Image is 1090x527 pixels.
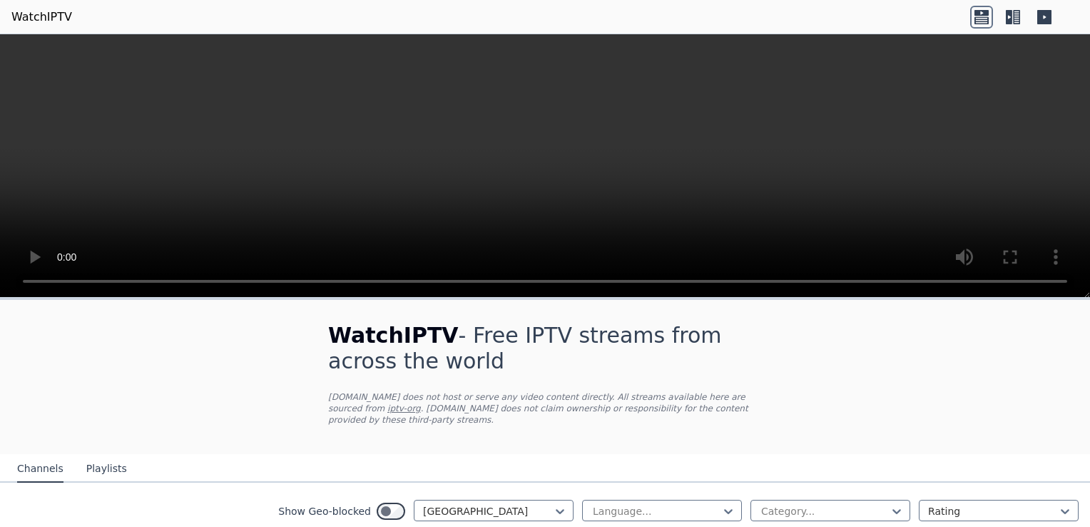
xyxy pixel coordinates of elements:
[17,456,63,483] button: Channels
[328,323,459,348] span: WatchIPTV
[328,323,762,374] h1: - Free IPTV streams from across the world
[86,456,127,483] button: Playlists
[387,403,421,413] a: iptv-org
[328,391,762,426] p: [DOMAIN_NAME] does not host or serve any video content directly. All streams available here are s...
[278,504,371,518] label: Show Geo-blocked
[11,9,72,26] a: WatchIPTV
